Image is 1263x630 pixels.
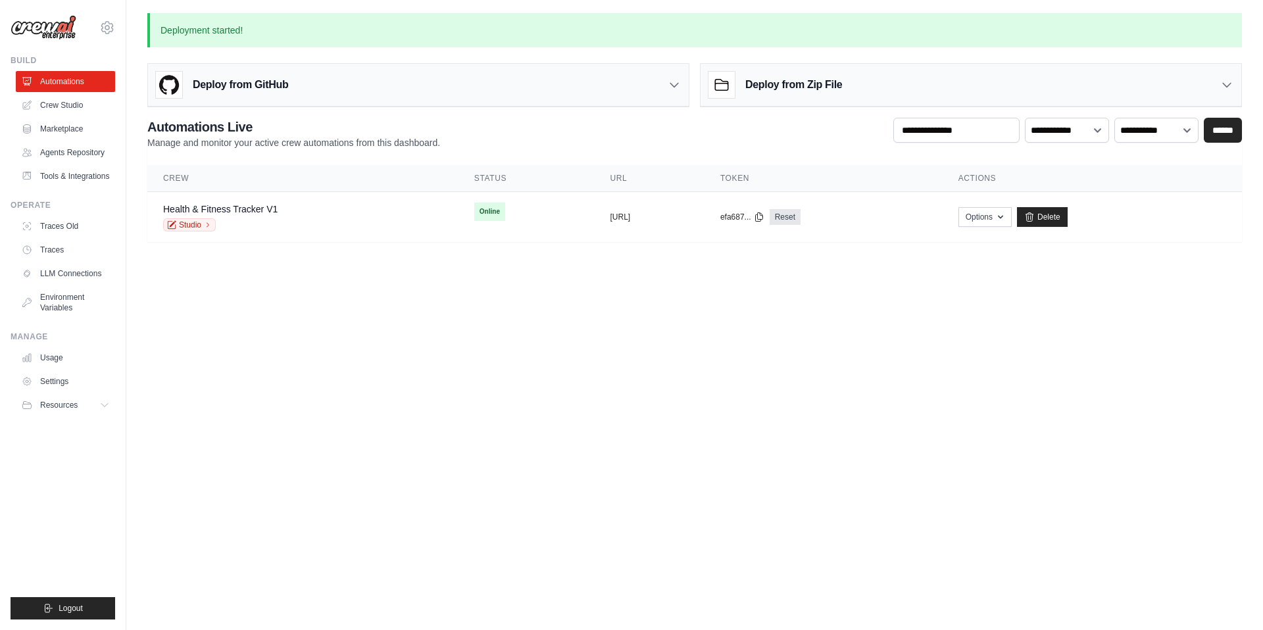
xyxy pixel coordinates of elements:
[474,203,505,221] span: Online
[595,165,705,192] th: URL
[16,118,115,139] a: Marketplace
[16,347,115,368] a: Usage
[705,165,943,192] th: Token
[147,165,458,192] th: Crew
[770,209,801,225] a: Reset
[11,331,115,342] div: Manage
[16,395,115,416] button: Resources
[745,77,842,93] h3: Deploy from Zip File
[193,77,288,93] h3: Deploy from GitHub
[163,204,278,214] a: Health & Fitness Tracker V1
[147,13,1242,47] p: Deployment started!
[11,55,115,66] div: Build
[16,371,115,392] a: Settings
[163,218,216,231] a: Studio
[16,216,115,237] a: Traces Old
[943,165,1242,192] th: Actions
[147,118,440,136] h2: Automations Live
[1017,207,1068,227] a: Delete
[11,15,76,40] img: Logo
[16,71,115,92] a: Automations
[156,72,182,98] img: GitHub Logo
[16,142,115,163] a: Agents Repository
[147,136,440,149] p: Manage and monitor your active crew automations from this dashboard.
[16,287,115,318] a: Environment Variables
[16,166,115,187] a: Tools & Integrations
[458,165,595,192] th: Status
[16,95,115,116] a: Crew Studio
[720,212,764,222] button: efa687...
[958,207,1012,227] button: Options
[40,400,78,410] span: Resources
[11,200,115,210] div: Operate
[59,603,83,614] span: Logout
[11,597,115,619] button: Logout
[16,239,115,260] a: Traces
[16,263,115,284] a: LLM Connections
